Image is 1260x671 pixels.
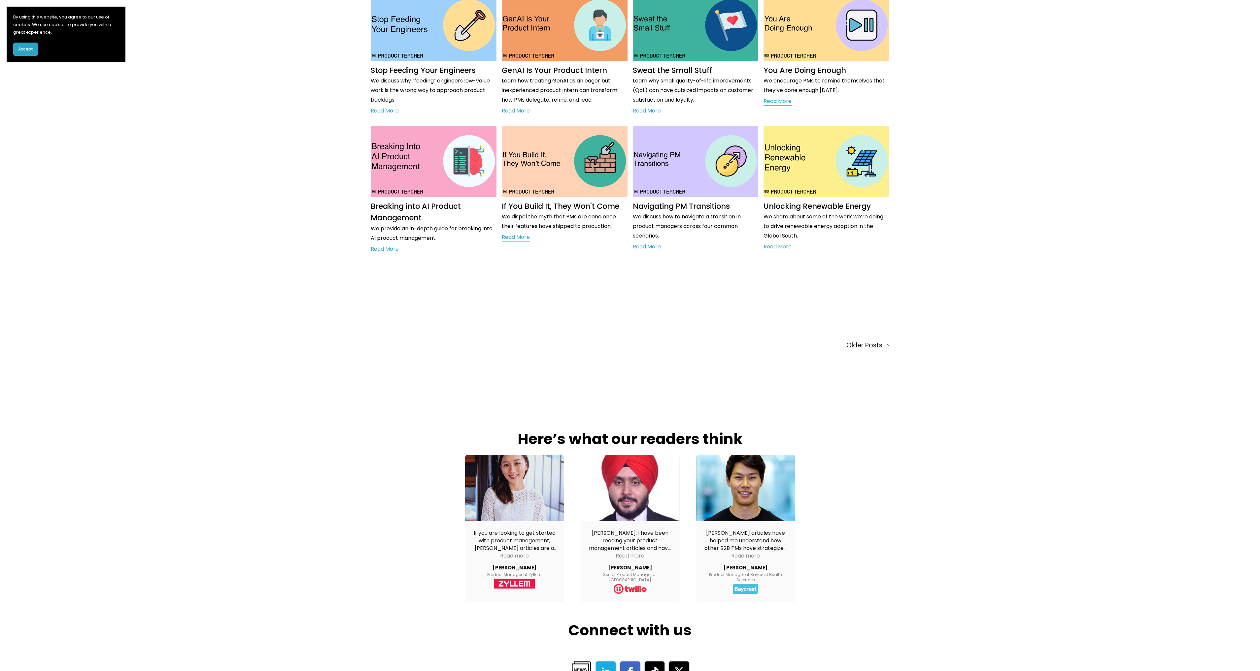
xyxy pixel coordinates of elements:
[502,212,628,231] p: We dispel the myth that PMs are done once their features have shipped to production.
[502,201,619,211] a: If You Build It, They Won't Come
[13,43,38,56] button: Accept
[724,565,767,571] span: [PERSON_NAME]
[764,97,792,107] a: Read More
[473,529,556,552] div: If you are looking to get started with product management, [PERSON_NAME] articles are a good way ...
[764,201,871,211] a: Unlocking Renewable Energy
[502,76,628,105] p: Learn how treating GenAI as an eager but inexperienced product intern can transform how PMs deleg...
[502,233,530,242] a: Read More
[763,126,890,197] img: Unlocking Renewable Energy
[371,201,461,223] a: Breaking into AI Product Management
[473,579,556,589] a: View on LinkedIn
[18,46,33,52] span: Accept
[502,65,607,76] a: GenAI Is Your Product Intern
[632,126,759,197] img: Navigating PM Transitions
[589,584,671,594] a: View on LinkedIn
[371,224,496,243] p: We provide an in-depth guide for breaking into AI product management.
[608,565,652,571] span: [PERSON_NAME]
[501,126,628,197] img: If You Build It, They Won't Come
[709,572,782,583] span: Product Manager at Baycrest Health Sciences
[7,7,125,62] section: Cookie banner
[493,565,536,571] a: Review by Jelissa Ong
[633,212,759,240] p: We discuss how to navigate a transition in product managers across four common scenarios.
[704,584,787,594] a: View on LinkedIn
[630,340,890,351] a: Older Posts
[633,201,730,211] a: Navigating PM Transitions
[502,106,530,116] a: Read More
[518,429,743,449] strong: Here’s what our readers think
[764,242,792,252] a: Read More
[568,620,692,641] strong: Connect with us
[13,13,119,36] p: By using this website, you agree to our use of cookies. We use cookies to provide you with a grea...
[764,76,889,95] p: We encourage PMs to remind themselves that they’ve done enough [DATE].
[493,565,536,571] span: [PERSON_NAME]
[603,572,657,583] span: Senior Product Manager at [GEOGRAPHIC_DATA]
[764,65,846,76] a: You Are Doing Enough
[371,65,476,76] a: Stop Feeding Your Engineers
[633,65,712,76] a: Sweat the Small Stuff
[487,572,542,577] span: Product Manager at Zyllem
[371,106,399,116] a: Read More
[616,552,644,559] div: Read more
[371,244,399,254] a: Read More
[633,106,661,116] a: Read More
[633,242,661,252] a: Read More
[846,340,882,351] span: Older Posts
[731,552,760,559] div: Read more
[370,126,497,197] img: Breaking into AI Product Management
[371,76,496,105] p: We discuss why “feeding” engineers low-value work is the wrong way to approach product backlogs.
[500,552,529,559] div: Read more
[589,529,671,552] div: [PERSON_NAME], I have been reading your product management articles and have practiced them in my...
[704,529,787,552] div: [PERSON_NAME] articles have helped me understand how other B2B PMs have strategized their feature...
[633,76,759,105] p: Learn why small quality-of-life improvements (QoL) can have outsized impacts on customer satisfac...
[608,565,652,571] a: Review by Tarunpreet Singh
[724,565,767,571] a: Review by Brandon Ro
[764,212,889,240] p: We share about some of the work we’re doing to drive renewable energy adoption in the Global South.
